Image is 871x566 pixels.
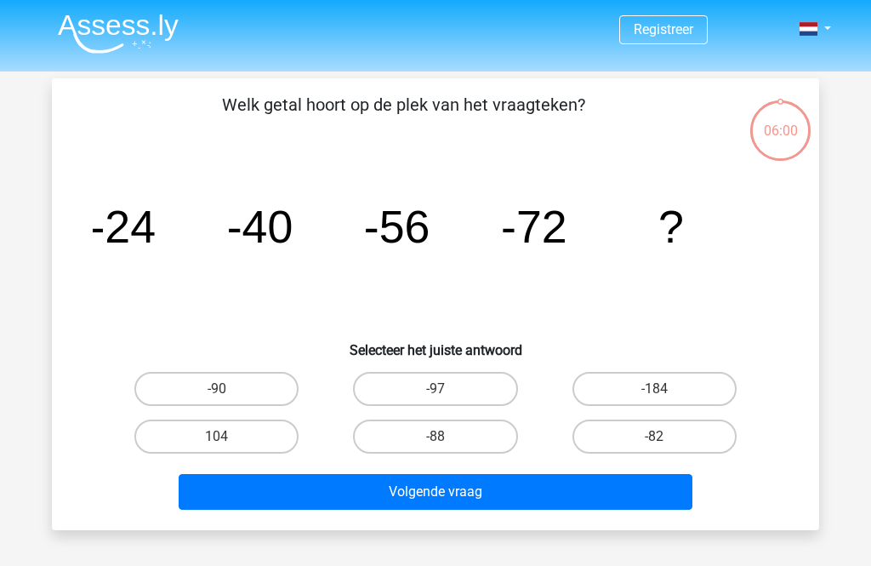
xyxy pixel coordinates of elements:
button: Volgende vraag [179,474,693,510]
a: Registreer [634,21,693,37]
label: -97 [353,372,517,406]
p: Welk getal hoort op de plek van het vraagteken? [79,92,728,143]
div: 06:00 [749,99,812,141]
tspan: -24 [89,201,156,252]
img: Assessly [58,14,179,54]
label: -82 [572,420,737,454]
h6: Selecteer het juiste antwoord [79,329,792,358]
label: 104 [134,420,299,454]
label: -184 [572,372,737,406]
tspan: ? [658,201,684,252]
label: -90 [134,372,299,406]
label: -88 [353,420,517,454]
tspan: -56 [364,201,430,252]
tspan: -72 [501,201,567,252]
tspan: -40 [227,201,293,252]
